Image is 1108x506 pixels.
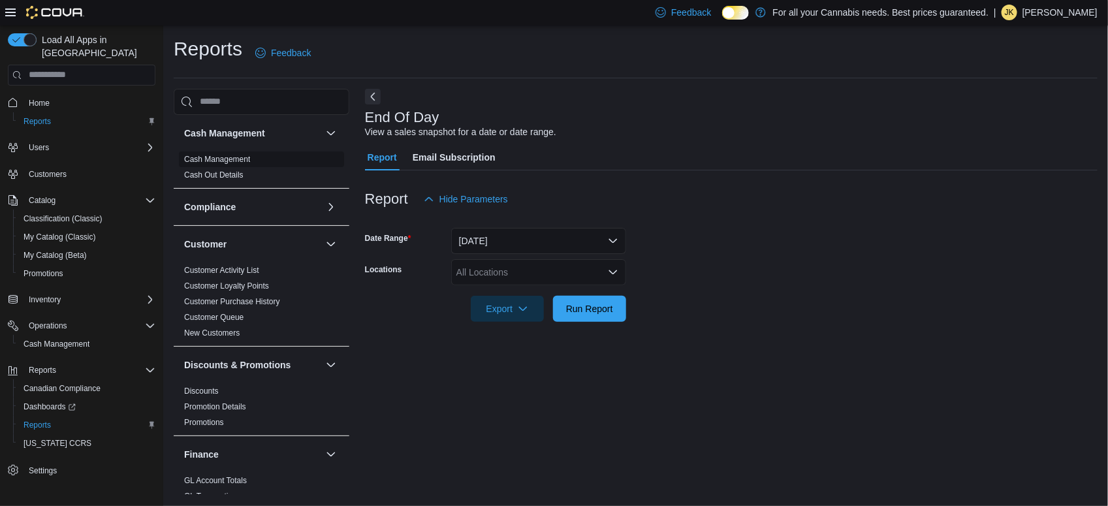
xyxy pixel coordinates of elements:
[174,36,242,62] h1: Reports
[24,318,72,334] button: Operations
[18,435,155,451] span: Washington CCRS
[174,151,349,188] div: Cash Management
[18,399,155,415] span: Dashboards
[184,386,219,396] span: Discounts
[566,302,613,315] span: Run Report
[184,475,247,486] span: GL Account Totals
[184,313,244,322] a: Customer Queue
[29,169,67,180] span: Customers
[184,265,259,276] span: Customer Activity List
[18,247,92,263] a: My Catalog (Beta)
[24,95,155,111] span: Home
[184,328,240,338] a: New Customers
[13,246,161,264] button: My Catalog (Beta)
[24,232,96,242] span: My Catalog (Classic)
[29,142,49,153] span: Users
[184,297,280,306] a: Customer Purchase History
[18,417,56,433] a: Reports
[184,170,244,180] span: Cash Out Details
[184,127,321,140] button: Cash Management
[184,358,321,372] button: Discounts & Promotions
[323,236,339,252] button: Customer
[323,199,339,215] button: Compliance
[250,40,316,66] a: Feedback
[722,6,750,20] input: Dark Mode
[1005,5,1014,20] span: JK
[24,250,87,261] span: My Catalog (Beta)
[18,114,155,129] span: Reports
[419,186,513,212] button: Hide Parameters
[24,193,61,208] button: Catalog
[365,125,556,139] div: View a sales snapshot for a date or date range.
[184,266,259,275] a: Customer Activity List
[451,228,626,254] button: [DATE]
[18,336,95,352] a: Cash Management
[184,358,291,372] h3: Discounts & Promotions
[323,357,339,373] button: Discounts & Promotions
[24,438,91,449] span: [US_STATE] CCRS
[13,228,161,246] button: My Catalog (Classic)
[184,200,321,213] button: Compliance
[184,418,224,427] a: Promotions
[671,6,711,19] span: Feedback
[24,362,155,378] span: Reports
[18,381,155,396] span: Canadian Compliance
[13,112,161,131] button: Reports
[365,89,381,104] button: Next
[553,296,626,322] button: Run Report
[184,402,246,411] a: Promotion Details
[184,417,224,428] span: Promotions
[772,5,989,20] p: For all your Cannabis needs. Best prices guaranteed.
[29,365,56,375] span: Reports
[184,448,321,461] button: Finance
[3,361,161,379] button: Reports
[13,335,161,353] button: Cash Management
[184,402,246,412] span: Promotion Details
[13,434,161,452] button: [US_STATE] CCRS
[184,281,269,291] span: Customer Loyalty Points
[365,110,439,125] h3: End Of Day
[24,420,51,430] span: Reports
[184,387,219,396] a: Discounts
[3,138,161,157] button: Users
[24,193,155,208] span: Catalog
[184,238,227,251] h3: Customer
[24,463,62,479] a: Settings
[18,336,155,352] span: Cash Management
[1002,5,1017,20] div: Jennifer Kinzie
[184,155,250,164] a: Cash Management
[184,200,236,213] h3: Compliance
[18,247,155,263] span: My Catalog (Beta)
[184,127,265,140] h3: Cash Management
[365,264,402,275] label: Locations
[413,144,496,170] span: Email Subscription
[184,154,250,165] span: Cash Management
[24,462,155,478] span: Settings
[13,210,161,228] button: Classification (Classic)
[29,195,55,206] span: Catalog
[26,6,84,19] img: Cova
[479,296,536,322] span: Export
[18,114,56,129] a: Reports
[3,317,161,335] button: Operations
[24,116,51,127] span: Reports
[439,193,508,206] span: Hide Parameters
[3,93,161,112] button: Home
[365,191,408,207] h3: Report
[368,144,397,170] span: Report
[13,416,161,434] button: Reports
[13,264,161,283] button: Promotions
[18,399,81,415] a: Dashboards
[184,491,241,501] span: GL Transactions
[3,291,161,309] button: Inventory
[18,211,155,227] span: Classification (Classic)
[18,266,69,281] a: Promotions
[18,417,155,433] span: Reports
[24,140,54,155] button: Users
[323,447,339,462] button: Finance
[184,296,280,307] span: Customer Purchase History
[174,383,349,435] div: Discounts & Promotions
[29,321,67,331] span: Operations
